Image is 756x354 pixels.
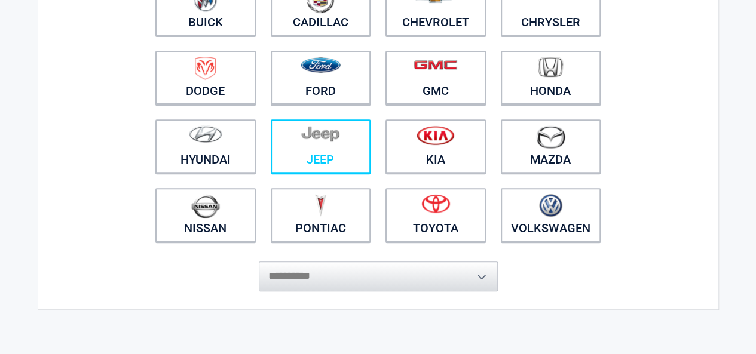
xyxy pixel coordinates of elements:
[155,188,256,242] a: Nissan
[385,51,486,104] a: GMC
[301,125,339,142] img: jeep
[301,57,341,73] img: ford
[155,119,256,173] a: Hyundai
[538,57,563,78] img: honda
[501,51,601,104] a: Honda
[191,194,220,218] img: nissan
[314,194,326,217] img: pontiac
[271,51,371,104] a: Ford
[539,194,562,217] img: volkswagen
[271,119,371,173] a: Jeep
[385,188,486,242] a: Toyota
[155,51,256,104] a: Dodge
[414,60,457,70] img: gmc
[501,119,601,173] a: Mazda
[501,188,601,242] a: Volkswagen
[189,125,222,143] img: hyundai
[417,125,454,145] img: kia
[385,119,486,173] a: Kia
[271,188,371,242] a: Pontiac
[195,57,216,80] img: dodge
[535,125,565,149] img: mazda
[421,194,450,213] img: toyota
